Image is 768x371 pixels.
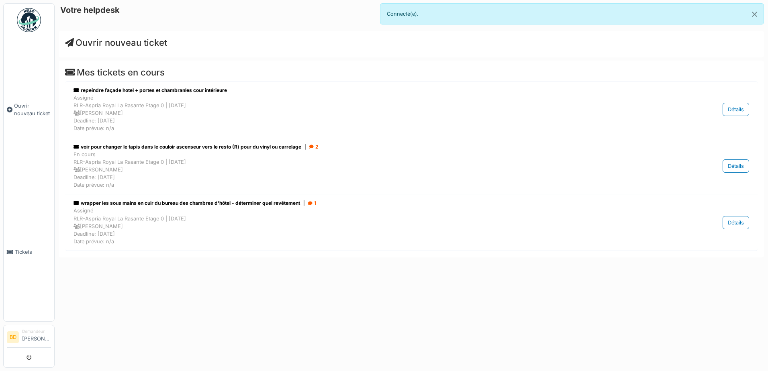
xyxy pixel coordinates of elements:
[74,143,651,151] div: voir pour changer le tapis dans le couloir ascenseur vers le resto (R) pour du vinyl ou carrelage
[74,200,651,207] div: wrapper les sous mains en cuir du bureau des chambres d'hôtel - déterminer quel revêtement
[15,248,51,256] span: Tickets
[71,141,751,191] a: voir pour changer le tapis dans le couloir ascenseur vers le resto (R) pour du vinyl ou carrelage...
[7,331,19,343] li: BD
[380,3,764,24] div: Connecté(e).
[65,67,758,77] h4: Mes tickets en cours
[746,4,764,25] button: Close
[7,328,51,348] a: BD Demandeur[PERSON_NAME]
[303,200,305,207] span: |
[723,216,749,229] div: Détails
[17,8,41,32] img: Badge_color-CXgf-gQk.svg
[723,159,749,173] div: Détails
[22,328,51,334] div: Demandeur
[309,143,319,151] div: 2
[304,143,306,151] span: |
[74,94,651,132] div: Assigné RLR-Aspria Royal La Rasante Etage 0 | [DATE] [PERSON_NAME] Deadline: [DATE] Date prévue: n/a
[60,5,120,15] h6: Votre helpdesk
[4,37,54,183] a: Ouvrir nouveau ticket
[74,151,651,189] div: En cours RLR-Aspria Royal La Rasante Etage 0 | [DATE] [PERSON_NAME] Deadline: [DATE] Date prévue:...
[4,183,54,321] a: Tickets
[308,200,316,207] div: 1
[22,328,51,346] li: [PERSON_NAME]
[14,102,51,117] span: Ouvrir nouveau ticket
[71,85,751,135] a: repeindre façade hotel + portes et chambranles cour intérieure AssignéRLR-Aspria Royal La Rasante...
[74,87,651,94] div: repeindre façade hotel + portes et chambranles cour intérieure
[71,198,751,247] a: wrapper les sous mains en cuir du bureau des chambres d'hôtel - déterminer quel revêtement| 1 Ass...
[74,207,651,245] div: Assigné RLR-Aspria Royal La Rasante Etage 0 | [DATE] [PERSON_NAME] Deadline: [DATE] Date prévue: n/a
[723,103,749,116] div: Détails
[65,37,167,48] a: Ouvrir nouveau ticket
